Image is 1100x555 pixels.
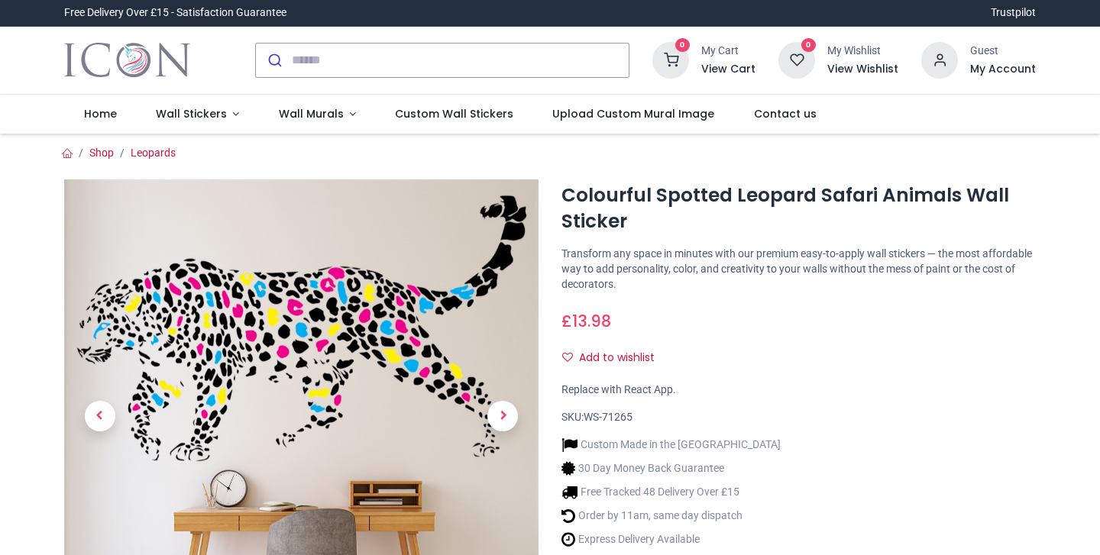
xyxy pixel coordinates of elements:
a: Leopards [131,147,176,159]
a: View Cart [701,62,755,77]
a: Shop [89,147,114,159]
a: 0 [778,53,815,65]
li: Express Delivery Available [561,531,781,547]
sup: 0 [801,38,816,53]
a: Logo of Icon Wall Stickers [64,39,190,82]
h1: Colourful Spotted Leopard Safari Animals Wall Sticker [561,182,1036,235]
sup: 0 [675,38,690,53]
a: Trustpilot [991,5,1036,21]
li: Order by 11am, same day dispatch [561,508,781,524]
a: Wall Murals [259,95,376,134]
li: Custom Made in the [GEOGRAPHIC_DATA] [561,437,781,453]
span: 13.98 [572,310,611,332]
span: Contact us [754,106,817,121]
img: Icon Wall Stickers [64,39,190,82]
div: My Wishlist [827,44,898,59]
p: Transform any space in minutes with our premium easy-to-apply wall stickers — the most affordable... [561,247,1036,292]
li: 30 Day Money Back Guarantee [561,460,781,476]
div: Free Delivery Over £15 - Satisfaction Guarantee [64,5,286,21]
span: Custom Wall Stickers [395,106,513,121]
span: £ [561,310,611,332]
div: SKU: [561,410,1036,425]
span: Wall Stickers [156,106,227,121]
li: Free Tracked 48 Delivery Over £15 [561,484,781,500]
button: Submit [256,44,292,77]
span: Home [84,106,117,121]
span: WS-71265 [584,411,632,423]
div: Replace with React App. [561,382,1036,398]
a: Wall Stickers [136,95,259,134]
div: Guest [970,44,1036,59]
div: My Cart [701,44,755,59]
i: Add to wishlist [562,352,573,363]
a: My Account [970,62,1036,77]
button: Add to wishlistAdd to wishlist [561,345,668,371]
span: Previous [85,401,115,431]
span: Wall Murals [279,106,344,121]
a: View Wishlist [827,62,898,77]
span: Next [487,401,518,431]
a: 0 [652,53,689,65]
span: Upload Custom Mural Image [552,106,714,121]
